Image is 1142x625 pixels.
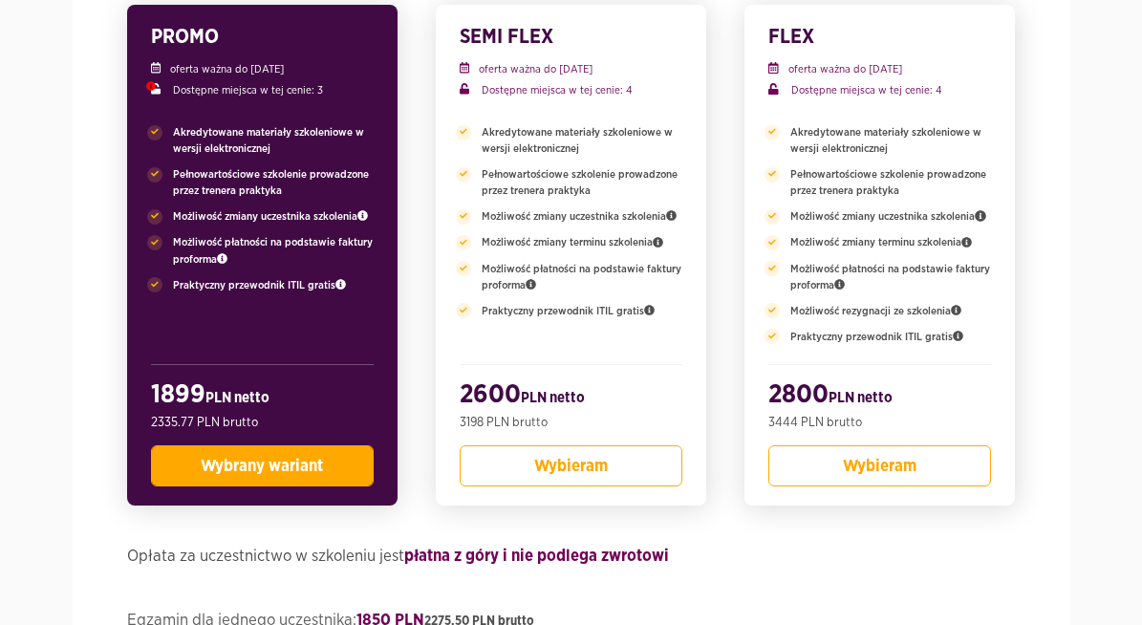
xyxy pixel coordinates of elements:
p: 2335.77 PLN brutto [151,414,374,432]
span: Możliwość płatności na podstawie faktury proforma [482,261,682,293]
span: Możliwość zmiany uczestnika szkolenia [482,208,677,225]
h2: 1899 [151,379,374,414]
span: Akredytowane materiały szkoleniowe w wersji elektronicznej [173,124,374,157]
p: oferta ważna do [DATE] [460,61,682,77]
span: Wybieram [843,458,916,474]
span: PLN netto [521,391,585,405]
span: Praktyczny przewodnik ITIL gratis [173,277,346,293]
p: 3198 PLN brutto [460,414,682,432]
span: Możliwość zmiany terminu szkolenia [482,234,663,250]
strong: płatna z góry i nie podlega zwrotowi [404,548,669,564]
h3: PROMO [151,24,374,52]
span: Pełnowartościowe szkolenie prowadzone przez trenera praktyka [790,166,991,199]
h3: SEMI FLEX [460,24,682,52]
span: Akredytowane materiały szkoleniowe w wersji elektronicznej [482,124,682,157]
h3: FLEX [768,24,991,52]
p: oferta ważna do [DATE] [768,61,991,77]
span: Praktyczny przewodnik ITIL gratis [790,329,963,345]
span: Możliwość zmiany uczestnika szkolenia [173,208,368,225]
span: Wybieram [534,458,608,474]
span: Wybrany wariant [201,458,323,474]
span: Akredytowane materiały szkoleniowe w wersji elektronicznej [790,124,991,157]
button: Wybieram [460,445,682,486]
span: Pełnowartościowe szkolenie prowadzone przez trenera praktyka [173,166,374,199]
span: Możliwość płatności na podstawie faktury proforma [790,261,991,293]
p: Dostępne miejsca w tej cenie: 4 [460,82,682,98]
p: 3444 PLN brutto [768,414,991,432]
button: Wybieram [768,445,991,486]
span: PLN netto [205,391,269,405]
h2: 2600 [460,379,682,414]
button: Wybrany wariant [151,445,374,486]
p: Dostępne miejsca w tej cenie: 4 [768,82,991,98]
h2: 2800 [768,379,991,414]
span: Możliwość zmiany uczestnika szkolenia [790,208,985,225]
span: Możliwość rezygnacji ze szkolenia [790,303,961,319]
span: Praktyczny przewodnik ITIL gratis [482,303,655,319]
h4: Opłata za uczestnictwo w szkoleniu jest [127,543,1016,571]
p: Dostępne miejsca w tej cenie: 3 [151,82,374,98]
span: Możliwość płatności na podstawie faktury proforma [173,234,374,267]
span: Możliwość zmiany terminu szkolenia [790,234,972,250]
span: Pełnowartościowe szkolenie prowadzone przez trenera praktyka [482,166,682,199]
p: oferta ważna do [DATE] [151,61,374,77]
span: PLN netto [829,391,893,405]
